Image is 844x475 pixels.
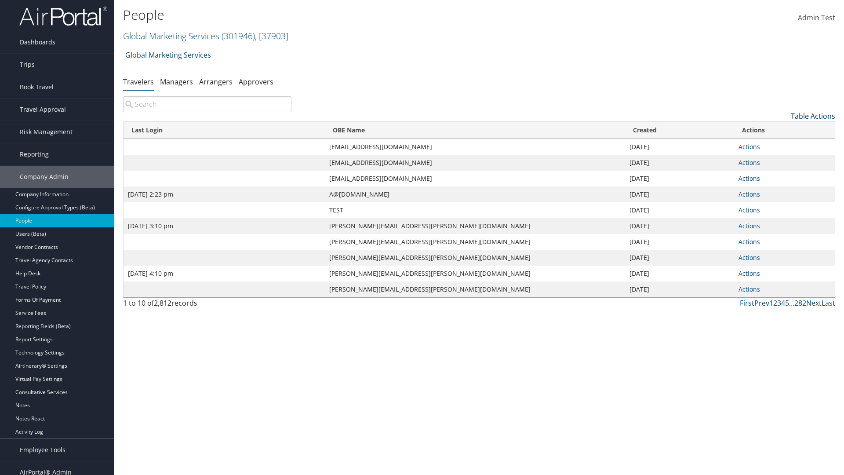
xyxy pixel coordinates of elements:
[20,54,35,76] span: Trips
[239,77,273,87] a: Approvers
[781,298,785,308] a: 4
[625,202,734,218] td: [DATE]
[773,298,777,308] a: 2
[154,298,171,308] span: 2,812
[625,250,734,266] td: [DATE]
[199,77,233,87] a: Arrangers
[222,30,255,42] span: ( 301946 )
[785,298,789,308] a: 5
[625,171,734,186] td: [DATE]
[325,139,626,155] td: [EMAIL_ADDRESS][DOMAIN_NAME]
[20,439,65,461] span: Employee Tools
[738,253,760,262] a: Actions
[738,142,760,151] a: Actions
[625,218,734,234] td: [DATE]
[325,202,626,218] td: TEST
[20,166,69,188] span: Company Admin
[738,222,760,230] a: Actions
[123,298,291,313] div: 1 to 10 of records
[738,269,760,278] a: Actions
[798,4,835,32] a: Admin Test
[325,218,626,234] td: [PERSON_NAME][EMAIL_ADDRESS][PERSON_NAME][DOMAIN_NAME]
[20,99,66,121] span: Travel Approval
[734,122,835,139] th: Actions
[740,298,754,308] a: First
[124,122,325,139] th: Last Login: activate to sort column ascending
[625,234,734,250] td: [DATE]
[822,298,835,308] a: Last
[325,186,626,202] td: A@[DOMAIN_NAME]
[20,121,73,143] span: Risk Management
[325,171,626,186] td: [EMAIL_ADDRESS][DOMAIN_NAME]
[160,77,193,87] a: Managers
[754,298,769,308] a: Prev
[325,234,626,250] td: [PERSON_NAME][EMAIL_ADDRESS][PERSON_NAME][DOMAIN_NAME]
[124,186,325,202] td: [DATE] 2:23 pm
[325,281,626,297] td: [PERSON_NAME][EMAIL_ADDRESS][PERSON_NAME][DOMAIN_NAME]
[798,13,835,22] span: Admin Test
[789,298,794,308] span: …
[738,174,760,183] a: Actions
[325,266,626,281] td: [PERSON_NAME][EMAIL_ADDRESS][PERSON_NAME][DOMAIN_NAME]
[625,281,734,297] td: [DATE]
[794,298,806,308] a: 282
[625,186,734,202] td: [DATE]
[777,298,781,308] a: 3
[123,77,154,87] a: Travelers
[123,96,291,112] input: Search
[325,155,626,171] td: [EMAIL_ADDRESS][DOMAIN_NAME]
[625,122,734,139] th: Created: activate to sort column ascending
[738,237,760,246] a: Actions
[123,30,288,42] a: Global Marketing Services
[19,6,107,26] img: airportal-logo.png
[738,285,760,293] a: Actions
[625,266,734,281] td: [DATE]
[124,266,325,281] td: [DATE] 4:10 pm
[769,298,773,308] a: 1
[20,31,55,53] span: Dashboards
[255,30,288,42] span: , [ 37903 ]
[124,218,325,234] td: [DATE] 3:10 pm
[325,250,626,266] td: [PERSON_NAME][EMAIL_ADDRESS][PERSON_NAME][DOMAIN_NAME]
[625,155,734,171] td: [DATE]
[125,46,211,64] a: Global Marketing Services
[738,158,760,167] a: Actions
[325,122,626,139] th: OBE Name: activate to sort column ascending
[791,111,835,121] a: Table Actions
[806,298,822,308] a: Next
[123,6,598,24] h1: People
[20,76,54,98] span: Book Travel
[738,206,760,214] a: Actions
[625,139,734,155] td: [DATE]
[738,190,760,198] a: Actions
[20,143,49,165] span: Reporting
